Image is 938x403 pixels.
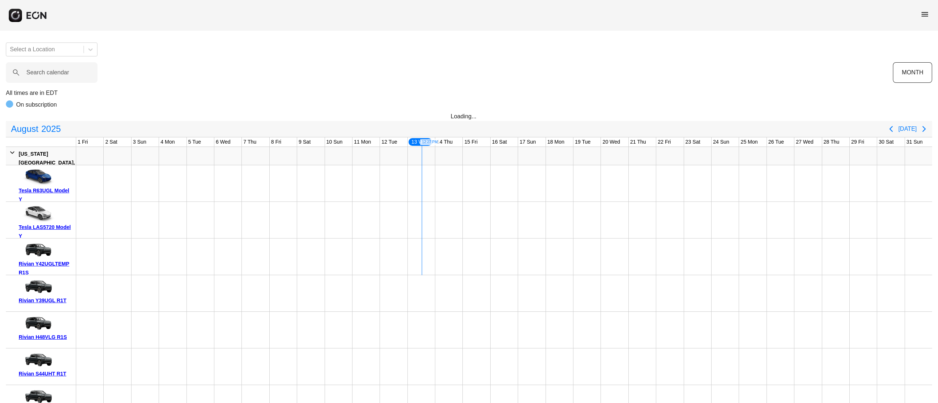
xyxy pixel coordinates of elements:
[656,137,672,147] div: 22 Fri
[187,137,203,147] div: 5 Tue
[601,137,621,147] div: 20 Wed
[920,10,929,19] span: menu
[325,137,344,147] div: 10 Sun
[463,137,479,147] div: 15 Fri
[884,122,898,136] button: Previous page
[6,89,932,97] p: All times are in EDT
[380,137,399,147] div: 12 Tue
[19,204,55,223] img: car
[26,68,69,77] label: Search calendar
[917,122,931,136] button: Next page
[684,137,702,147] div: 23 Sat
[40,122,62,136] span: 2025
[19,149,75,176] div: [US_STATE][GEOGRAPHIC_DATA], [GEOGRAPHIC_DATA]
[19,223,73,240] div: Tesla LAS5720 Model Y
[767,137,786,147] div: 26 Tue
[893,62,932,83] button: MONTH
[10,122,40,136] span: August
[19,296,73,305] div: Rivian Y39UGL R1T
[16,100,57,109] p: On subscription
[435,137,454,147] div: 14 Thu
[297,137,312,147] div: 9 Sat
[518,137,537,147] div: 17 Sun
[214,137,232,147] div: 6 Wed
[352,137,373,147] div: 11 Mon
[19,186,73,204] div: Tesla R63UGL Model Y
[739,137,759,147] div: 25 Mon
[19,259,73,277] div: Rivian Y42UGLTEMP R1S
[905,137,924,147] div: 31 Sun
[19,278,55,296] img: car
[104,137,119,147] div: 2 Sat
[877,137,895,147] div: 30 Sat
[132,137,148,147] div: 3 Sun
[19,241,55,259] img: car
[76,137,89,147] div: 1 Fri
[573,137,592,147] div: 19 Tue
[242,137,258,147] div: 7 Thu
[19,333,73,341] div: Rivian H48VLG R1S
[794,137,815,147] div: 27 Wed
[629,137,647,147] div: 21 Thu
[19,369,73,378] div: Rivian S44UHT R1T
[850,137,866,147] div: 29 Fri
[712,137,731,147] div: 24 Sun
[19,351,55,369] img: car
[19,168,55,186] img: car
[19,314,55,333] img: car
[546,137,566,147] div: 18 Mon
[898,122,917,136] button: [DATE]
[7,122,65,136] button: August2025
[159,137,176,147] div: 4 Mon
[451,112,487,121] div: Loading...
[408,137,433,147] div: 13 Wed
[270,137,283,147] div: 8 Fri
[822,137,841,147] div: 28 Thu
[491,137,508,147] div: 16 Sat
